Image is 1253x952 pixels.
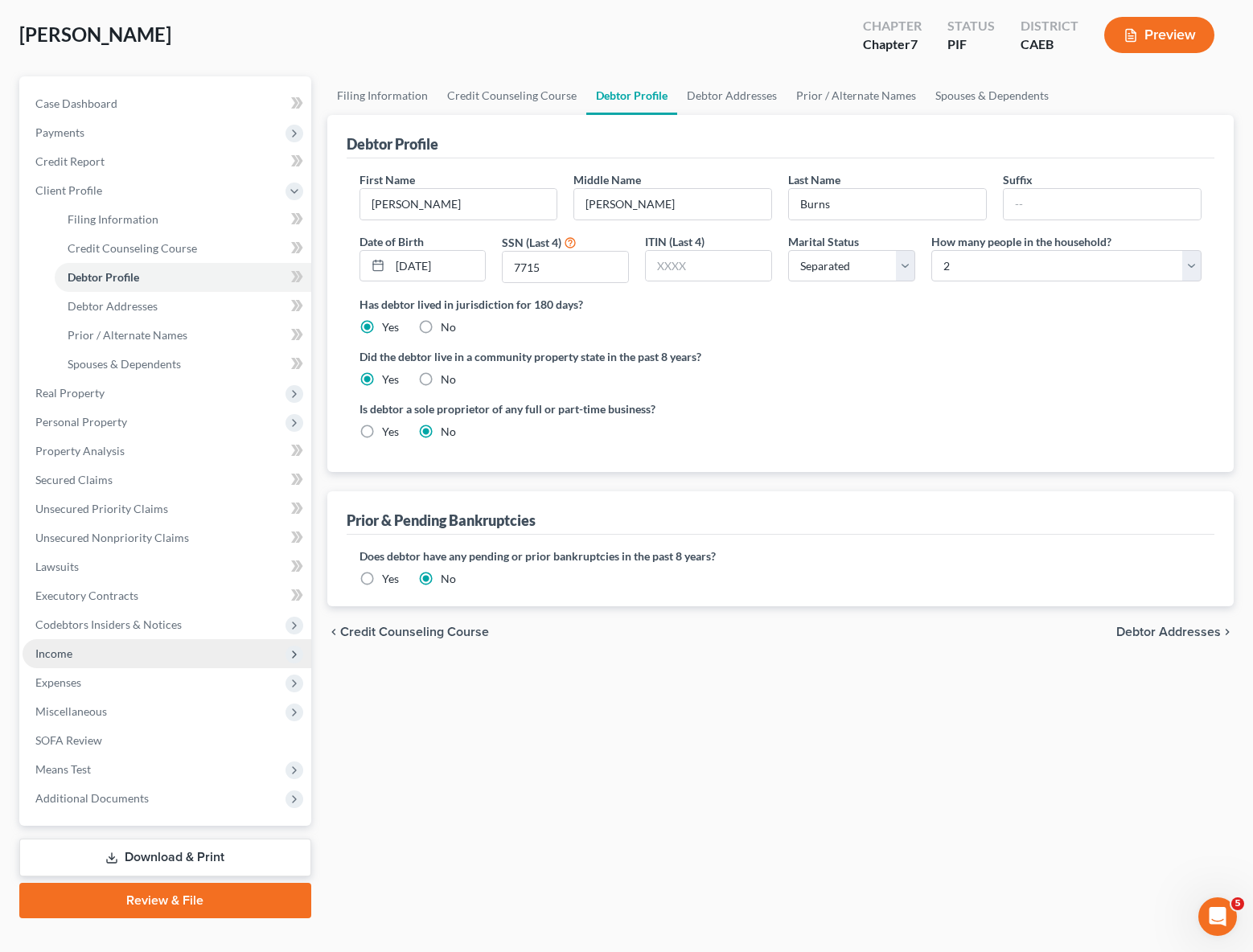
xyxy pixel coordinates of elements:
[19,883,311,918] a: Review & File
[586,76,677,115] a: Debtor Profile
[1104,17,1214,53] button: Preview
[359,171,415,188] label: First Name
[68,241,197,255] span: Credit Counseling Course
[1116,626,1234,638] button: Debtor Addresses chevron_right
[1003,171,1033,188] label: Suffix
[35,415,127,429] span: Personal Property
[33,203,289,220] div: Recent message
[327,76,438,115] a: Filing Information
[382,424,399,440] label: Yes
[863,35,922,54] div: Chapter
[23,396,298,443] div: Statement of Financial Affairs - Payments Made in the Last 90 days
[947,35,995,54] div: PIF
[441,424,456,440] label: No
[68,270,139,284] span: Debtor Profile
[72,243,165,260] div: [PERSON_NAME]
[35,96,117,110] span: Case Dashboard
[68,357,181,371] span: Spouses & Dependents
[134,542,189,553] span: Messages
[441,571,456,587] label: No
[23,523,311,552] a: Unsecured Nonpriority Claims
[23,473,298,503] div: Adding Income
[55,263,311,292] a: Debtor Profile
[35,473,113,486] span: Secured Claims
[574,189,771,220] input: M.I
[573,171,641,188] label: Middle Name
[382,319,399,335] label: Yes
[35,502,168,515] span: Unsecured Priority Claims
[68,328,187,342] span: Prior / Alternate Names
[35,704,107,718] span: Miscellaneous
[23,581,311,610] a: Executory Contracts
[32,35,140,51] img: logo
[35,386,105,400] span: Real Property
[33,295,269,312] div: Send us a message
[35,762,91,776] span: Means Test
[1231,897,1244,910] span: 5
[441,319,456,335] label: No
[17,213,305,273] div: Profile image for LindseySounds good.[PERSON_NAME]•[DATE]
[359,348,1202,365] label: Did the debtor live in a community property state in the past 8 years?
[19,839,311,876] a: Download & Print
[327,626,340,638] i: chevron_left
[926,76,1058,115] a: Spouses & Dependents
[19,23,171,46] span: [PERSON_NAME]
[23,443,298,473] div: Attorney's Disclosure of Compensation
[23,437,311,466] a: Property Analysis
[438,76,586,115] a: Credit Counseling Course
[502,234,561,251] label: SSN (Last 4)
[382,371,399,388] label: Yes
[35,589,138,602] span: Executory Contracts
[359,296,1202,313] label: Has debtor lived in jurisdiction for 180 days?
[1221,626,1234,638] i: chevron_right
[340,626,489,638] span: Credit Counseling Course
[23,466,311,494] a: Secured Claims
[646,251,771,281] input: XXXX
[33,366,130,383] span: Search for help
[441,371,456,388] label: No
[35,675,81,689] span: Expenses
[33,312,269,329] div: We'll be back online in 2 hours
[1021,17,1078,35] div: District
[233,26,265,58] img: Profile image for Emma
[23,89,311,118] a: Case Dashboard
[55,292,311,321] a: Debtor Addresses
[359,548,1202,564] label: Does debtor have any pending or prior bankruptcies in the past 8 years?
[645,233,705,250] label: ITIN (Last 4)
[168,243,213,260] div: • [DATE]
[1198,897,1237,936] iframe: Intercom live chat
[390,251,486,281] input: MM/DD/YYYY
[23,358,298,390] button: Search for help
[360,189,557,220] input: --
[33,403,269,437] div: Statement of Financial Affairs - Payments Made in the Last 90 days
[33,449,269,466] div: Attorney's Disclosure of Compensation
[327,626,489,638] button: chevron_left Credit Counseling Course
[55,350,311,379] a: Spouses & Dependents
[863,17,922,35] div: Chapter
[35,791,149,805] span: Additional Documents
[203,26,235,58] img: Profile image for James
[33,479,269,496] div: Adding Income
[72,228,148,240] span: Sounds good.
[23,494,311,523] a: Unsecured Priority Claims
[788,233,859,250] label: Marital Status
[35,154,105,168] span: Credit Report
[55,205,311,234] a: Filing Information
[68,299,158,313] span: Debtor Addresses
[1116,626,1221,638] span: Debtor Addresses
[359,400,773,417] label: Is debtor a sole proprietor of any full or part-time business?
[789,189,986,220] input: --
[359,233,424,250] label: Date of Birth
[172,26,204,58] img: Profile image for Lindsey
[1004,189,1201,220] input: --
[947,17,995,35] div: Status
[787,76,926,115] a: Prior / Alternate Names
[35,618,182,631] span: Codebtors Insiders & Notices
[23,147,311,176] a: Credit Report
[215,502,322,566] button: Help
[55,321,311,350] a: Prior / Alternate Names
[277,26,306,55] div: Close
[35,646,72,660] span: Income
[16,189,306,273] div: Recent messageProfile image for LindseySounds good.[PERSON_NAME]•[DATE]
[16,281,306,343] div: Send us a messageWe'll be back online in 2 hours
